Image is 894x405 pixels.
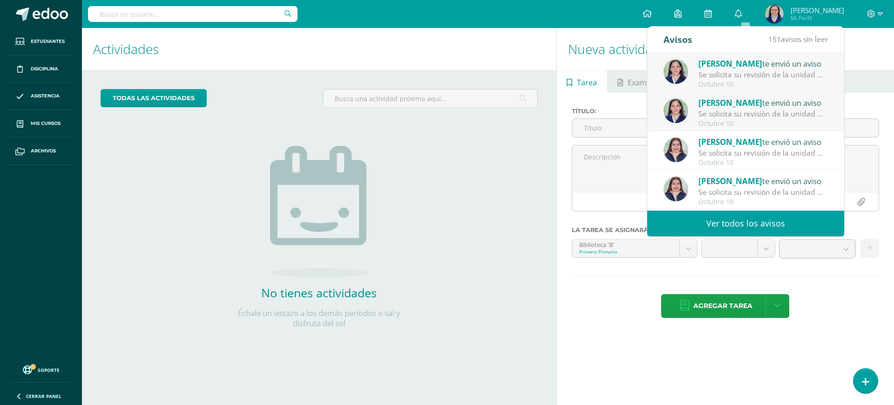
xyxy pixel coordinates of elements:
input: Título [572,119,748,137]
div: Octubre 10 [698,120,828,128]
div: te envió un aviso [698,96,828,109]
span: Soporte [38,367,60,373]
a: Ver todos los avisos [647,211,844,236]
img: c5c4d369bf87edf2b08e4650866d5b0d.png [664,177,688,201]
div: Se solicita su revisión de la unidad Unidad 4 para el curso Ciencias Naturales II Curso Ciclo Bás... [698,69,828,80]
span: [PERSON_NAME] [791,6,844,15]
div: Avisos [664,27,692,52]
span: Agregar tarea [693,295,752,317]
div: Primero Primaria [579,248,672,255]
span: [PERSON_NAME] [698,137,762,147]
div: Octubre 10 [698,159,828,167]
span: [PERSON_NAME] [698,176,762,186]
div: Se solicita su revisión de la unidad Unidad 4 para el curso Medio Social y Natural Tercero Primar... [698,148,828,158]
span: avisos sin leer [768,34,828,44]
span: [PERSON_NAME] [698,58,762,69]
a: Archivos [7,137,74,165]
span: [PERSON_NAME] [698,97,762,108]
input: Busca un usuario... [88,6,298,22]
a: Biblioteca 'B'Primero Primaria [572,240,697,257]
span: Estudiantes [31,38,65,45]
label: La tarea se asignará a: [572,227,879,233]
span: Disciplina [31,65,58,73]
div: Se solicita su revisión de la unidad Unidad 4 para el curso Ciencias Naturales II Curso Ciclo Bás... [698,109,828,119]
h1: Actividades [93,28,545,70]
div: Biblioteca 'B' [579,240,672,248]
span: Asistencia [31,92,60,100]
div: te envió un aviso [698,57,828,69]
a: Disciplina [7,55,74,83]
img: b70cd412f2b01b862447bda25ceab0f5.png [765,5,784,23]
a: Estudiantes [7,28,74,55]
a: Asistencia [7,83,74,110]
label: Título: [572,108,748,115]
h2: No tienes actividades [226,285,412,301]
h1: Nueva actividad [568,28,883,70]
span: Examen [628,71,656,94]
img: 34baededec4b5a5d684641d5d0f97b48.png [664,98,688,123]
span: Mis cursos [31,120,61,127]
div: te envió un aviso [698,136,828,148]
div: te envió un aviso [698,175,828,187]
span: Cerrar panel [26,393,61,399]
div: Se solicita su revisión de la unidad Unidad 4 para el curso Ciencias Naturales y Tecnología Cuart... [698,187,828,198]
div: Octubre 10 [698,198,828,206]
a: todas las Actividades [101,89,207,107]
img: no_activities.png [270,146,368,277]
span: Archivos [31,147,56,155]
a: Tarea [557,70,607,93]
div: Octubre 10 [698,81,828,89]
img: c5c4d369bf87edf2b08e4650866d5b0d.png [664,137,688,162]
a: Soporte [11,363,71,376]
span: 151 [768,34,781,44]
a: Examen [608,70,666,93]
input: Busca una actividad próxima aquí... [323,89,537,108]
img: 34baededec4b5a5d684641d5d0f97b48.png [664,59,688,84]
p: Échale un vistazo a los demás períodos o sal y disfruta del sol [226,308,412,329]
span: Mi Perfil [791,14,844,22]
a: Mis cursos [7,110,74,137]
span: Tarea [577,71,597,94]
